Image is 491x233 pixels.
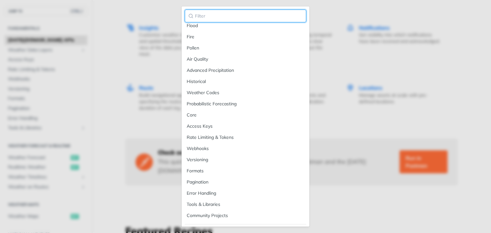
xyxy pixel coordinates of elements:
div: Flood [187,22,304,29]
div: Pagination [187,179,304,185]
div: Versioning [187,156,304,163]
a: Rate Limiting & Tokens [185,132,306,143]
a: Versioning [185,154,306,165]
a: Fire [185,32,306,42]
div: Formats [187,168,304,174]
a: Webhooks [185,143,306,154]
a: Error Handling [185,188,306,199]
div: Historical [187,78,304,85]
div: Tools & Libraries [187,201,304,208]
div: Weather Codes [187,89,304,96]
div: Pollen [187,45,304,51]
div: Community Projects [187,212,304,219]
div: Rate Limiting & Tokens [187,134,304,141]
a: Weather Codes [185,87,306,98]
a: Flood [185,20,306,31]
a: Pagination [185,177,306,187]
div: Core [187,112,304,118]
a: Pollen [185,43,306,53]
a: Historical [185,76,306,87]
div: Fire [187,34,304,40]
div: Air Quality [187,56,304,63]
a: Probabilistic Forecasting [185,99,306,109]
div: Advanced Precipitation [187,67,304,74]
input: Filter [185,10,306,22]
a: Community Projects [185,210,306,221]
a: Air Quality [185,54,306,64]
div: Access Keys [187,123,304,130]
a: Access Keys [185,121,306,132]
a: Soil [185,9,306,20]
div: Error Handling [187,190,304,197]
div: Webhooks [187,145,304,152]
a: Formats [185,166,306,176]
div: Probabilistic Forecasting [187,101,304,107]
a: Core [185,110,306,120]
a: Advanced Precipitation [185,65,306,76]
a: Tools & Libraries [185,199,306,210]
